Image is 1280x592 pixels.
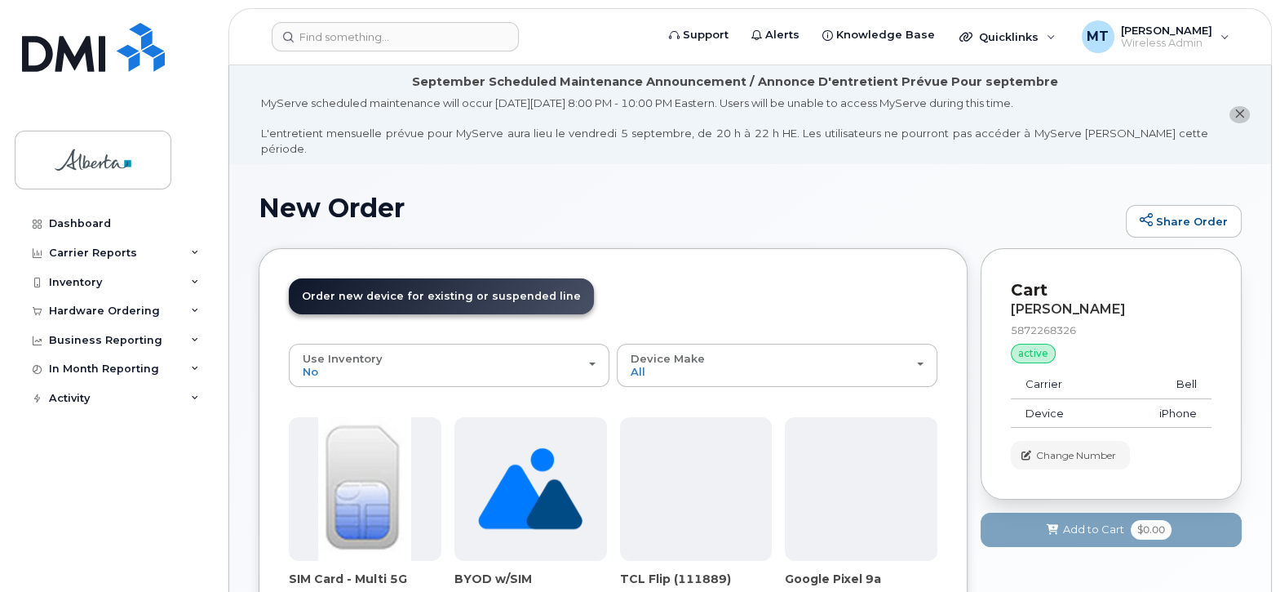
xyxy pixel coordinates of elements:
span: Add to Cart [1063,522,1124,537]
div: MyServe scheduled maintenance will occur [DATE][DATE] 8:00 PM - 10:00 PM Eastern. Users will be u... [261,96,1208,156]
span: All [631,365,645,378]
span: Device Make [631,352,705,365]
button: Change Number [1011,441,1130,470]
button: Device Make All [617,344,937,386]
td: Bell [1112,370,1211,399]
h1: New Order [259,194,1118,222]
img: 13294312-3312-4219-9925-ACC385DD21E2.png [855,483,868,496]
td: Device [1011,399,1112,429]
span: Change Number [1036,448,1116,463]
div: 5872268326 [1011,323,1211,337]
span: No [303,365,318,378]
img: 00D627D4-43E9-49B7-A367-2C99342E128C.jpg [318,417,411,561]
td: iPhone [1112,399,1211,429]
img: 4BBBA1A7-EEE1-4148-A36C-898E0DC10F5F.png [689,483,702,496]
div: active [1011,344,1056,363]
span: $0.00 [1131,520,1171,540]
span: Use Inventory [303,352,383,365]
span: Order new device for existing or suspended line [302,290,581,302]
a: Share Order [1126,205,1242,238]
div: [PERSON_NAME] [1011,302,1211,317]
div: September Scheduled Maintenance Announcement / Annonce D'entretient Prévue Pour septembre [412,73,1058,91]
button: Use Inventory No [289,344,609,386]
p: Cart [1011,278,1211,302]
button: Add to Cart $0.00 [981,513,1242,546]
button: close notification [1229,106,1250,123]
img: no_image_found-2caef05468ed5679b831cfe6fc140e25e0c280774317ffc20a367ab7fd17291e.png [478,417,582,561]
td: Carrier [1011,370,1112,399]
